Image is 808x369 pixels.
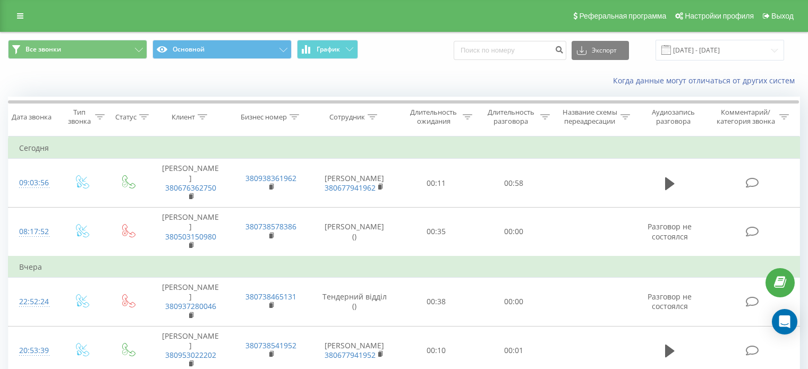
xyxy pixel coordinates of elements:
button: Экспорт [572,41,629,60]
td: [PERSON_NAME] [150,278,231,327]
td: 00:38 [398,278,475,327]
a: 380677941952 [325,350,376,360]
a: Когда данные могут отличаться от других систем [613,75,800,85]
span: Разговор не состоялся [648,221,692,241]
div: Open Intercom Messenger [772,309,797,334]
div: Статус [115,113,137,122]
td: 00:58 [475,159,552,208]
div: 22:52:24 [19,291,47,312]
td: Вчера [8,256,800,278]
a: 380738578386 [245,221,296,231]
div: 20:53:39 [19,340,47,361]
td: Сегодня [8,138,800,159]
a: 380676362750 [165,183,216,193]
div: 08:17:52 [19,221,47,242]
span: Реферальная программа [579,12,666,20]
span: График [317,46,340,53]
td: 00:00 [475,278,552,327]
div: Бизнес номер [241,113,287,122]
input: Поиск по номеру [454,41,566,60]
a: 380953022202 [165,350,216,360]
button: Основной [152,40,292,59]
span: Настройки профиля [685,12,754,20]
td: Тендерний відділ () [311,278,398,327]
td: 00:35 [398,208,475,256]
div: Комментарий/категория звонка [715,108,777,126]
td: [PERSON_NAME] [150,159,231,208]
div: Длительность разговора [484,108,538,126]
div: Длительность ожидания [407,108,461,126]
div: Дата звонка [12,113,52,122]
div: Клиент [172,113,195,122]
button: График [297,40,358,59]
a: 380677941962 [325,183,376,193]
div: Аудиозапись разговора [642,108,704,126]
div: 09:03:56 [19,173,47,193]
span: Все звонки [25,45,61,54]
button: Все звонки [8,40,147,59]
div: Название схемы переадресации [562,108,618,126]
td: [PERSON_NAME] [311,159,398,208]
td: [PERSON_NAME] () [311,208,398,256]
td: 00:11 [398,159,475,208]
a: 380937280046 [165,301,216,311]
td: 00:00 [475,208,552,256]
a: 380738465131 [245,291,296,302]
a: 380503150980 [165,231,216,242]
div: Сотрудник [329,113,365,122]
span: Выход [771,12,794,20]
a: 380938361962 [245,173,296,183]
a: 380738541952 [245,340,296,350]
div: Тип звонка [67,108,92,126]
span: Разговор не состоялся [648,291,692,311]
td: [PERSON_NAME] [150,208,231,256]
